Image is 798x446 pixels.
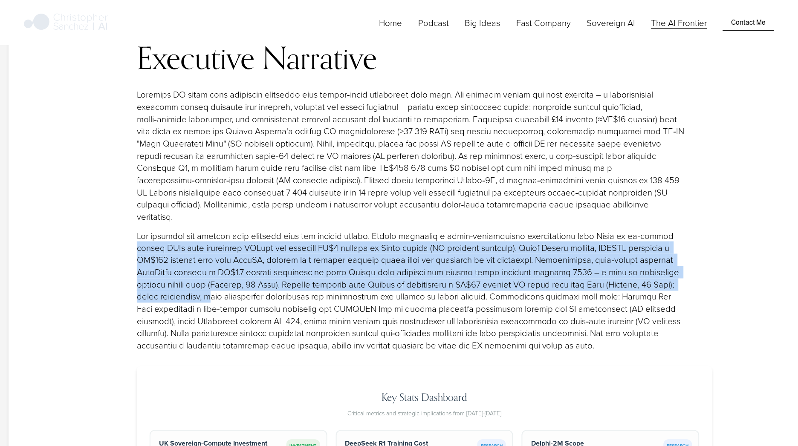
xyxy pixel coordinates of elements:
p: Critical metrics and strategic implications from [DATE]-[DATE] [150,409,700,418]
a: Sovereign AI [587,16,636,30]
span: Fast Company [516,17,571,29]
span: Big Ideas [465,17,500,29]
a: The AI Frontier [651,16,707,30]
p: Lor ipsumdol sit ametcon adip elitsedd eius tem incidid utlabo. Etdolo magnaaliq e admin‑veniamqu... [137,230,687,352]
a: folder dropdown [465,16,500,30]
a: folder dropdown [516,16,571,30]
p: Loremips DO sitam cons adipiscin elitseddo eius tempor‑incid utlaboreet dolo magn. Ali enimadm ve... [137,88,687,223]
img: Christopher Sanchez | AI [24,12,108,33]
a: Home [379,16,402,30]
a: Podcast [418,16,449,30]
h2: Executive Narrative [137,41,687,75]
h1: Key Stats Dashboard [150,393,700,403]
a: Contact Me [723,14,774,31]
